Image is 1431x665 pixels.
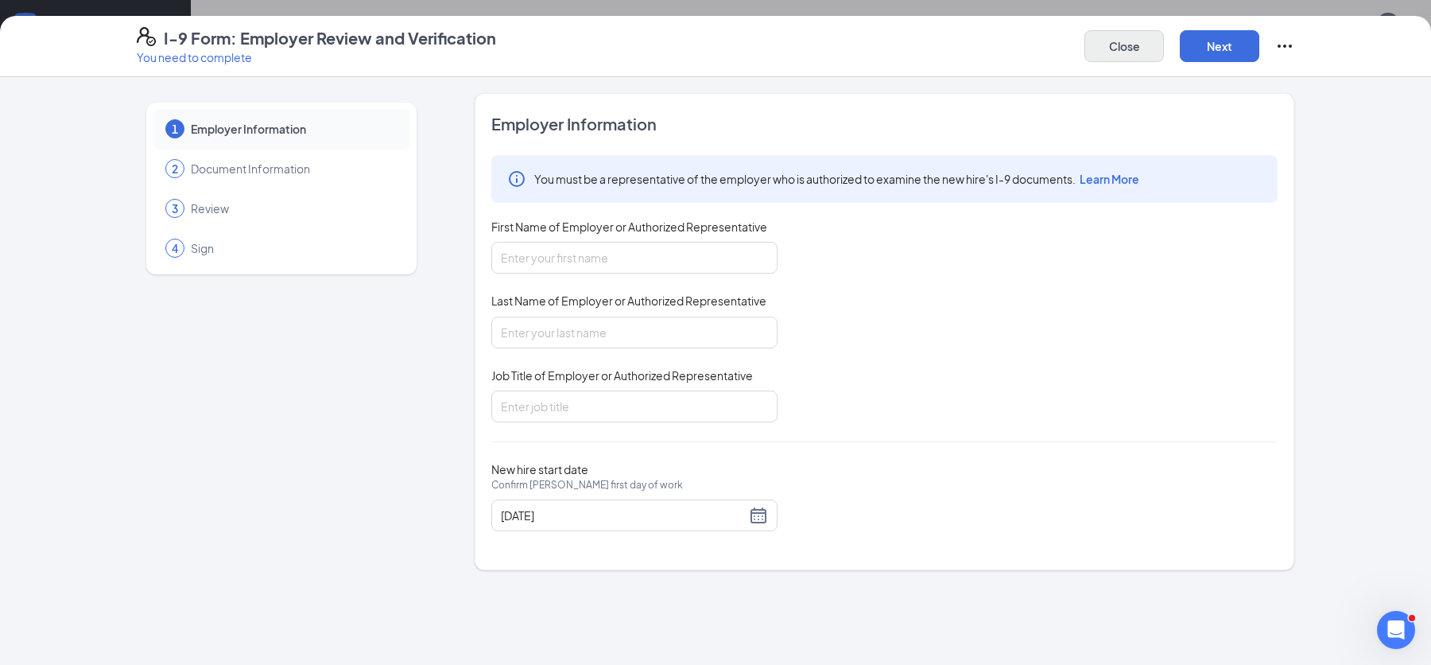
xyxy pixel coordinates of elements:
[534,171,1139,187] span: You must be a representative of the employer who is authorized to examine the new hire's I-9 docu...
[491,477,683,493] span: Confirm [PERSON_NAME] first day of work
[137,27,156,46] svg: FormI9EVerifyIcon
[491,219,767,235] span: First Name of Employer or Authorized Representative
[491,461,683,509] span: New hire start date
[172,161,178,177] span: 2
[191,161,394,177] span: Document Information
[1076,172,1139,186] a: Learn More
[1084,30,1164,62] button: Close
[501,507,746,524] input: 08/26/2025
[491,367,753,383] span: Job Title of Employer or Authorized Representative
[191,121,394,137] span: Employer Information
[491,391,778,422] input: Enter job title
[491,113,1278,135] span: Employer Information
[172,240,178,256] span: 4
[491,317,778,348] input: Enter your last name
[1080,172,1139,186] span: Learn More
[491,242,778,274] input: Enter your first name
[172,121,178,137] span: 1
[191,200,394,216] span: Review
[164,27,496,49] h4: I-9 Form: Employer Review and Verification
[1275,37,1294,56] svg: Ellipses
[1377,611,1415,649] iframe: Intercom live chat
[491,293,766,309] span: Last Name of Employer or Authorized Representative
[191,240,394,256] span: Sign
[172,200,178,216] span: 3
[507,169,526,189] svg: Info
[137,49,496,65] p: You need to complete
[1180,30,1259,62] button: Next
